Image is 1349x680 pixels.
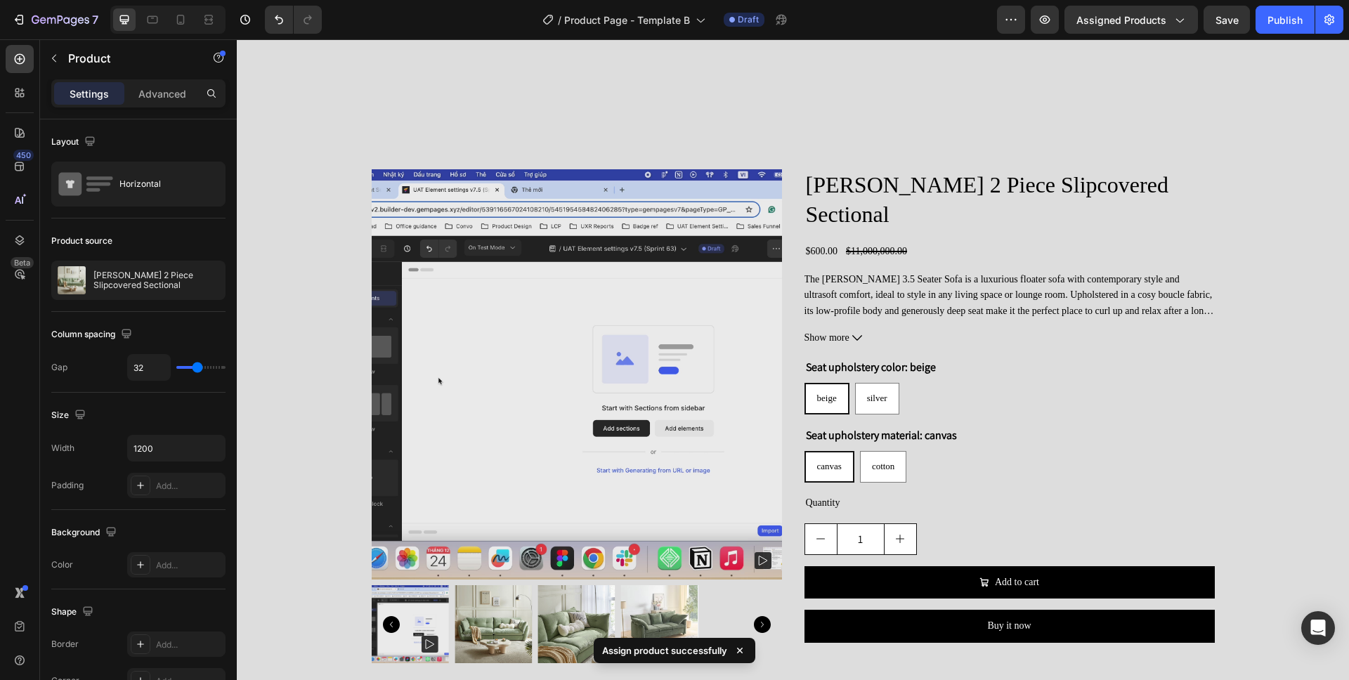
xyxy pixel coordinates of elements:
[93,270,219,290] p: [PERSON_NAME] 2 Piece Slipcovered Sectional
[1301,611,1335,645] div: Open Intercom Messenger
[156,480,222,492] div: Add...
[68,50,188,67] p: Product
[568,570,978,603] button: Buy it now
[265,6,322,34] div: Undo/Redo
[1076,13,1166,27] span: Assigned Products
[51,133,98,152] div: Layout
[51,479,84,492] div: Padding
[602,643,727,658] p: Assign product successfully
[580,421,605,432] span: canvas
[51,406,89,425] div: Size
[1216,14,1239,26] span: Save
[237,39,1349,680] iframe: To enrich screen reader interactions, please activate Accessibility in Grammarly extension settings
[630,353,651,364] span: silver
[6,6,105,34] button: 7
[119,168,205,200] div: Horizontal
[635,421,658,432] span: cotton
[1064,6,1198,34] button: Assigned Products
[138,86,186,101] p: Advanced
[51,638,79,650] div: Border
[70,86,109,101] p: Settings
[1256,6,1315,34] button: Publish
[1267,13,1303,27] div: Publish
[568,130,978,191] h2: [PERSON_NAME] 2 Piece Slipcovered Sectional
[568,203,603,221] div: $600.00
[568,291,613,306] span: Show more
[156,559,222,572] div: Add...
[580,353,600,364] span: beige
[568,386,722,406] legend: Seat upholstery material: canvas
[51,558,73,571] div: Color
[51,603,96,622] div: Shape
[564,13,690,27] span: Product Page - Template B
[568,485,600,515] button: decrement
[156,639,222,651] div: Add...
[51,361,67,374] div: Gap
[648,485,679,515] button: increment
[568,527,978,559] button: Add to cart
[568,455,978,473] div: Quantity
[128,436,225,461] input: Auto
[51,325,135,344] div: Column spacing
[1204,6,1250,34] button: Save
[51,235,112,247] div: Product source
[92,11,98,28] p: 7
[51,523,119,542] div: Background
[517,577,534,594] button: Carousel Next Arrow
[558,13,561,27] span: /
[568,291,978,306] button: Show more
[600,485,648,515] input: quantity
[128,355,170,380] input: Auto
[13,150,34,161] div: 450
[58,266,86,294] img: product feature img
[750,579,794,594] div: Buy it now
[568,233,978,280] div: The [PERSON_NAME] 3.5 Seater Sofa is a luxurious floater sofa with contemporary style and ultraso...
[758,535,802,551] div: Add to cart
[738,13,759,26] span: Draft
[51,442,74,455] div: Width
[11,257,34,268] div: Beta
[608,203,672,221] div: $11,000,000.00
[568,318,700,338] legend: Seat upholstery color: beige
